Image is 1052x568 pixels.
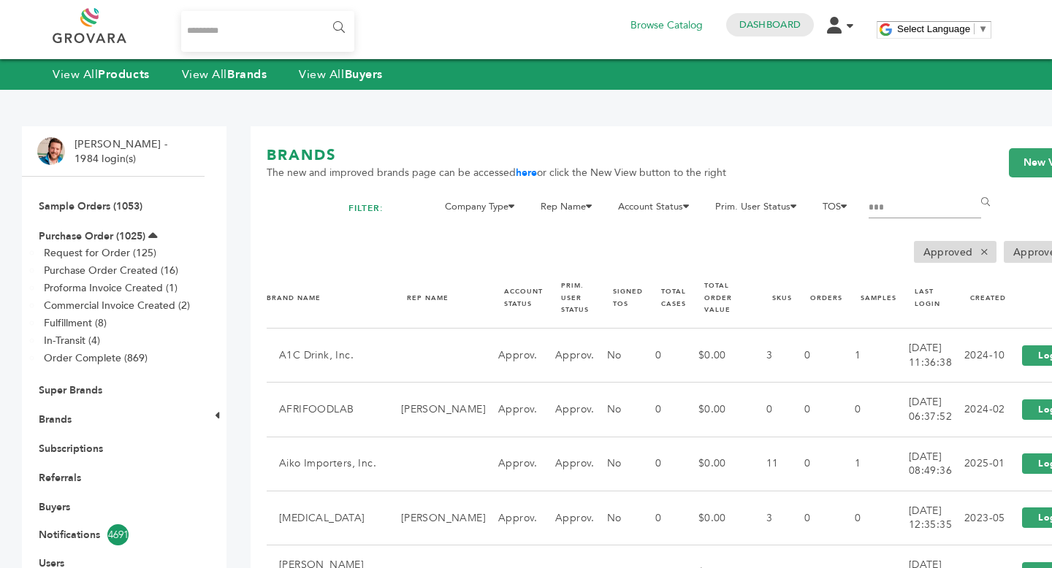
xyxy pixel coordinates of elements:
[739,18,801,31] a: Dashboard
[861,293,896,302] a: SAMPLES
[267,329,389,383] td: A1C Drink, Inc.
[98,66,149,82] strong: Products
[44,264,178,277] a: Purchase Order Created (16)
[915,287,940,308] a: LAST LOGIN
[39,229,145,243] a: Purchase Order (1025)
[686,329,754,383] td: $0.00
[896,329,952,383] td: [DATE] 11:36:38
[182,66,267,82] a: View AllBrands
[44,281,178,295] a: Proforma Invoice Created (1)
[792,383,842,437] td: 0
[533,198,608,223] li: Rep Name
[107,524,129,545] span: 4691
[661,287,686,308] a: TOTAL CASES
[39,500,70,514] a: Buyers
[39,442,103,456] a: Subscriptions
[842,491,896,545] td: 0
[896,491,952,545] td: [DATE] 12:35:35
[486,491,543,545] td: Approv.
[792,329,842,383] td: 0
[543,383,595,437] td: Approv.
[39,471,81,485] a: Referrals
[686,383,754,437] td: $0.00
[44,316,107,330] a: Fulfillment (8)
[39,383,102,397] a: Super Brands
[643,329,686,383] td: 0
[869,198,981,218] input: Filter by keywords
[595,437,643,491] td: No
[643,383,686,437] td: 0
[754,437,792,491] td: 11
[686,437,754,491] td: $0.00
[792,437,842,491] td: 0
[643,437,686,491] td: 0
[389,491,486,545] td: [PERSON_NAME]
[972,243,996,261] span: ×
[754,329,792,383] td: 3
[842,329,896,383] td: 1
[704,281,732,315] a: TOTAL ORDER VALUE
[792,491,842,545] td: 0
[267,166,726,180] span: The new and improved brands page can be accessed or click the New View button to the right
[181,11,354,52] input: Search...
[611,198,705,223] li: Account Status
[896,437,952,491] td: [DATE] 08:49:36
[897,23,970,34] span: Select Language
[39,199,142,213] a: Sample Orders (1053)
[267,383,389,437] td: AFRIFOODLAB
[486,437,543,491] td: Approv.
[914,241,996,263] li: Approved
[952,491,1006,545] td: 2023-05
[708,198,812,223] li: Prim. User Status
[952,383,1006,437] td: 2024-02
[686,491,754,545] td: $0.00
[345,66,383,82] strong: Buyers
[75,137,171,166] li: [PERSON_NAME] - 1984 login(s)
[516,166,537,180] a: here
[39,524,188,545] a: Notifications4691
[630,18,703,34] a: Browse Catalog
[772,293,792,302] a: SKUS
[952,437,1006,491] td: 2025-01
[44,299,190,312] a: Commercial Invoice Created (2)
[267,491,389,545] td: [MEDICAL_DATA]
[613,287,643,308] a: SIGNED TOS
[842,383,896,437] td: 0
[348,198,384,219] h2: FILTER:
[486,329,543,383] td: Approv.
[810,293,842,302] a: ORDERS
[543,437,595,491] td: Approv.
[754,383,792,437] td: 0
[267,437,389,491] td: Aiko Importers, Inc.
[595,383,643,437] td: No
[299,66,383,82] a: View AllBuyers
[815,198,863,223] li: TOS
[561,281,589,315] a: PRIM. USER STATUS
[595,491,643,545] td: No
[842,437,896,491] td: 1
[970,293,1006,302] a: CREATED
[227,66,267,82] strong: Brands
[952,329,1006,383] td: 2024-10
[44,351,148,365] a: Order Complete (869)
[543,329,595,383] td: Approv.
[643,491,686,545] td: 0
[595,329,643,383] td: No
[896,383,952,437] td: [DATE] 06:37:52
[39,412,72,426] a: Brands
[267,145,726,166] h1: BRANDS
[44,334,100,348] a: In-Transit (4)
[438,198,530,223] li: Company Type
[407,293,449,302] a: REP NAME
[978,23,988,34] span: ▼
[389,383,486,437] td: [PERSON_NAME]
[53,66,150,82] a: View AllProducts
[897,23,988,34] a: Select Language​
[754,491,792,545] td: 3
[504,287,543,308] a: ACCOUNT STATUS
[543,491,595,545] td: Approv.
[44,246,156,260] a: Request for Order (125)
[486,383,543,437] td: Approv.
[267,293,321,302] a: BRAND NAME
